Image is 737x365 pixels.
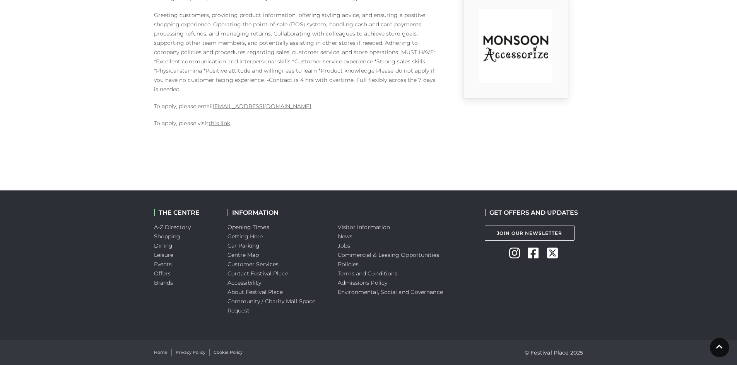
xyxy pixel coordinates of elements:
[176,349,205,356] a: Privacy Policy
[525,348,583,357] p: © Festival Place 2025
[338,251,439,258] a: Commercial & Leasing Opportunities
[227,242,260,249] a: Car Parking
[209,120,230,127] a: this link
[338,242,350,249] a: Jobs
[154,251,174,258] a: Leisure
[154,279,173,286] a: Brands
[338,224,390,231] a: Visitor information
[154,261,172,268] a: Events
[214,349,243,356] a: Cookie Policy
[227,233,263,240] a: Getting Here
[154,10,436,94] p: Greeting customers, providing product information, offering styling advice, and ensuring a positi...
[154,242,173,249] a: Dining
[154,233,181,240] a: Shopping
[154,270,171,277] a: Offers
[485,226,575,241] a: Join Our Newsletter
[227,298,316,314] a: Community / Charity Mall Space Request
[485,209,578,216] h2: GET OFFERS AND UPDATES
[338,233,352,240] a: News
[154,119,436,128] p: To apply, please visit .
[154,209,216,216] h2: THE CENTRE
[479,9,552,83] img: rtuC_1630740947_no1Y.jpg
[227,224,269,231] a: Opening Times
[338,279,388,286] a: Admissions Policy
[338,270,398,277] a: Terms and Conditions
[227,251,259,258] a: Centre Map
[227,279,261,286] a: Accessibility
[154,224,191,231] a: A-Z Directory
[338,261,359,268] a: Policies
[227,209,326,216] h2: INFORMATION
[338,289,443,295] a: Environmental, Social and Governance
[227,270,288,277] a: Contact Festival Place
[227,261,279,268] a: Customer Services
[213,103,311,110] a: [EMAIL_ADDRESS][DOMAIN_NAME]
[227,289,283,295] a: About Festival Place
[154,349,168,356] a: Home
[154,102,436,111] p: To apply, please email .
